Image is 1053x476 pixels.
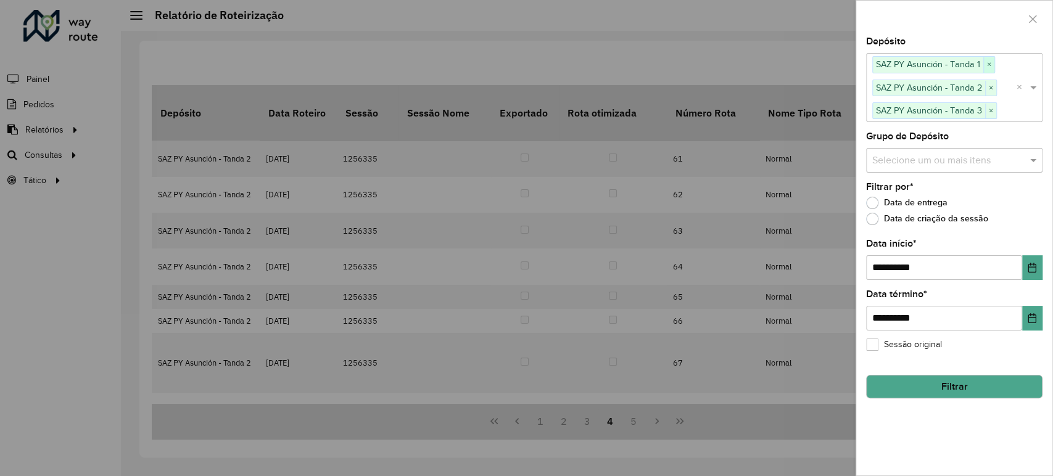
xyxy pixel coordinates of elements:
[873,103,985,118] span: SAZ PY Asunción - Tanda 3
[873,57,983,72] span: SAZ PY Asunción - Tanda 1
[866,34,906,49] label: Depósito
[1017,80,1027,95] span: Clear all
[866,236,917,251] label: Data início
[983,57,994,72] span: ×
[1022,306,1043,330] button: Choose Date
[873,80,985,95] span: SAZ PY Asunción - Tanda 2
[985,104,996,118] span: ×
[866,287,927,302] label: Data término
[866,338,942,351] label: Sessão original
[985,81,996,96] span: ×
[1022,255,1043,280] button: Choose Date
[866,197,948,209] label: Data de entrega
[866,179,914,194] label: Filtrar por
[866,129,949,144] label: Grupo de Depósito
[866,213,988,225] label: Data de criação da sessão
[866,375,1043,398] button: Filtrar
